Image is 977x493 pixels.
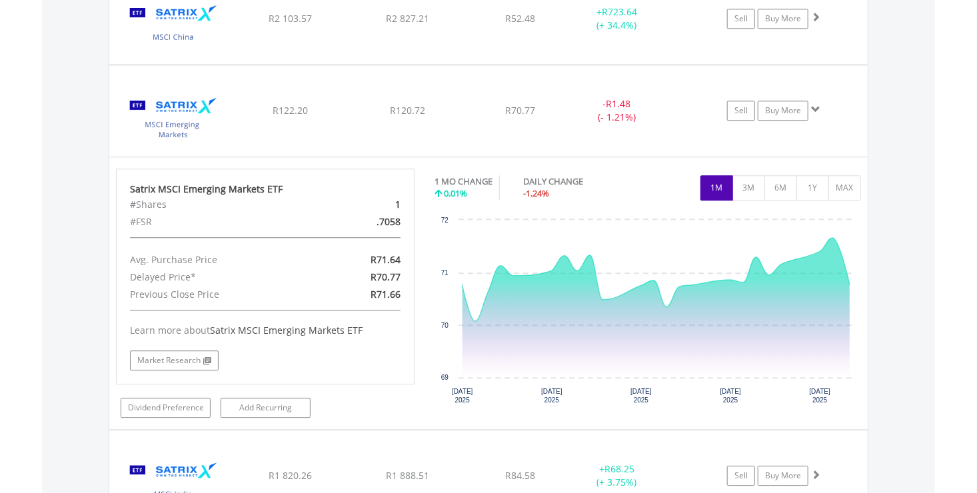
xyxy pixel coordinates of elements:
[505,104,535,117] span: R70.77
[810,388,831,404] text: [DATE] 2025
[441,322,449,329] text: 70
[566,462,667,489] div: + (+ 3.75%)
[524,175,630,188] div: DAILY CHANGE
[505,469,535,482] span: R84.58
[727,101,755,121] a: Sell
[604,462,634,475] span: R68.25
[758,466,808,486] a: Buy More
[444,187,467,199] span: 0.01%
[371,253,401,266] span: R71.64
[435,213,861,413] div: Chart. Highcharts interactive chart.
[210,324,363,336] span: Satrix MSCI Emerging Markets ETF
[435,213,860,413] svg: Interactive chart
[120,213,314,231] div: #FSR
[221,398,311,418] a: Add Recurring
[796,175,829,201] button: 1Y
[732,175,765,201] button: 3M
[390,104,425,117] span: R120.72
[386,12,429,25] span: R2 827.21
[720,388,742,404] text: [DATE] 2025
[524,187,550,199] span: -1.24%
[371,288,401,300] span: R71.66
[441,374,449,381] text: 69
[441,269,449,276] text: 71
[371,270,401,283] span: R70.77
[758,101,808,121] a: Buy More
[764,175,797,201] button: 6M
[269,469,312,482] span: R1 820.26
[452,388,473,404] text: [DATE] 2025
[273,104,308,117] span: R122.20
[542,388,563,404] text: [DATE] 2025
[828,175,861,201] button: MAX
[700,175,733,201] button: 1M
[116,82,231,153] img: TFSA.STXEMG.png
[130,324,401,337] div: Learn more about
[727,466,755,486] a: Sell
[120,251,314,268] div: Avg. Purchase Price
[130,183,401,196] div: Satrix MSCI Emerging Markets ETF
[441,217,449,224] text: 72
[606,97,630,110] span: R1.48
[120,268,314,286] div: Delayed Price*
[631,388,652,404] text: [DATE] 2025
[435,175,492,188] div: 1 MO CHANGE
[121,398,211,418] a: Dividend Preference
[314,196,411,213] div: 1
[269,12,312,25] span: R2 103.57
[120,286,314,303] div: Previous Close Price
[130,350,219,370] a: Market Research
[727,9,755,29] a: Sell
[566,97,667,124] div: - (- 1.21%)
[566,5,667,32] div: + (+ 34.4%)
[120,196,314,213] div: #Shares
[386,469,429,482] span: R1 888.51
[758,9,808,29] a: Buy More
[505,12,535,25] span: R52.48
[314,213,411,231] div: .7058
[602,5,637,18] span: R723.64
